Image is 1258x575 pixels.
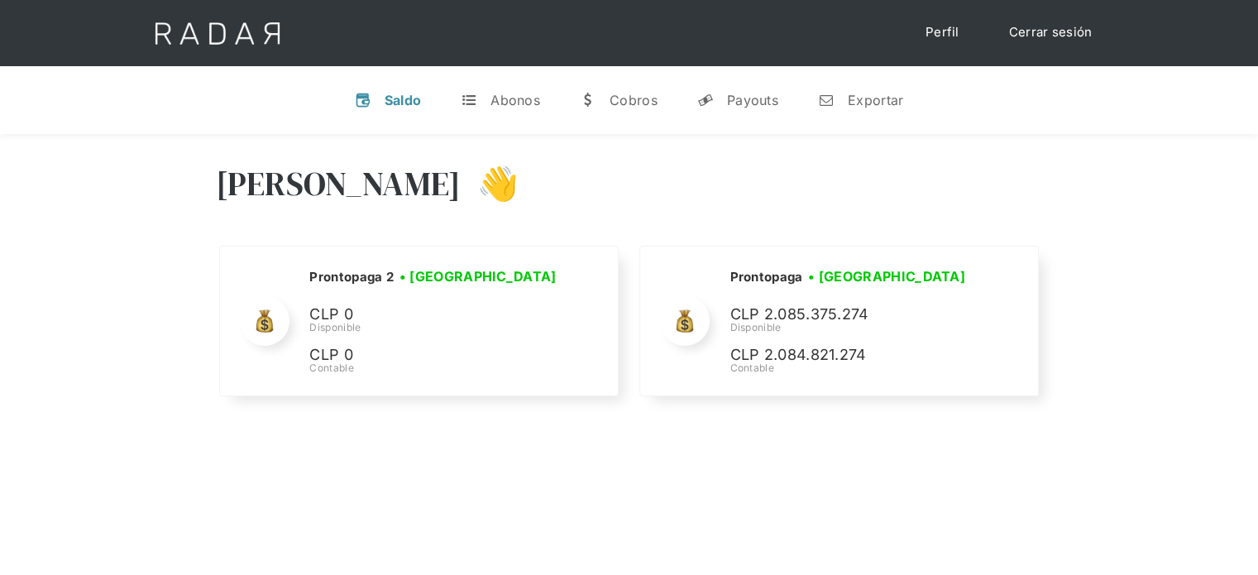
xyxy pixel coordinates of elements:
div: w [580,92,596,108]
div: Cobros [610,92,658,108]
div: Saldo [385,92,422,108]
h3: • [GEOGRAPHIC_DATA] [399,266,557,286]
a: Perfil [909,17,976,49]
p: CLP 2.085.375.274 [729,303,978,327]
p: CLP 0 [309,343,557,367]
h2: Prontopaga [729,269,802,285]
div: Contable [729,361,978,376]
div: v [355,92,371,108]
div: Disponible [309,320,562,335]
div: t [461,92,477,108]
div: Contable [309,361,562,376]
div: n [818,92,835,108]
h2: Prontopaga 2 [309,269,394,285]
h3: • [GEOGRAPHIC_DATA] [808,266,965,286]
p: CLP 2.084.821.274 [729,343,978,367]
h3: [PERSON_NAME] [216,163,462,204]
h3: 👋 [461,163,519,204]
p: CLP 0 [309,303,557,327]
div: y [697,92,714,108]
div: Exportar [848,92,903,108]
div: Abonos [490,92,540,108]
div: Payouts [727,92,778,108]
a: Cerrar sesión [993,17,1109,49]
div: Disponible [729,320,978,335]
